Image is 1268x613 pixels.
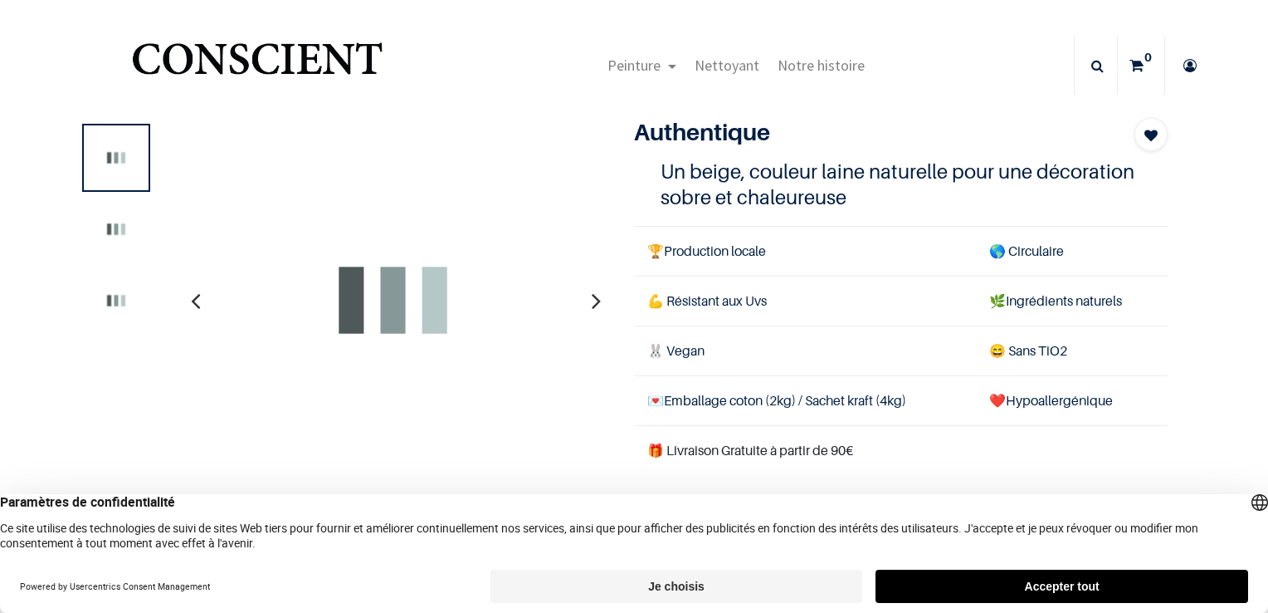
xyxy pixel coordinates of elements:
[647,392,664,409] span: 💌
[1140,49,1156,66] sup: 0
[976,226,1167,276] td: irculaire
[634,118,1087,146] h1: Authentique
[989,243,1017,259] span: 🌎 C
[647,342,705,359] span: 🐰 Vegan
[634,376,976,426] td: Emballage coton (2kg) / Sachet kraft (4kg)
[989,342,1016,359] span: 😄 S
[695,56,759,75] span: Nettoyant
[85,270,147,331] img: Product image
[607,56,661,75] span: Peinture
[647,243,664,259] span: 🏆
[1134,118,1168,151] button: Add to wishlist
[989,292,1006,309] span: 🌿
[129,33,385,99] img: Conscient
[210,118,575,483] img: Product image
[634,226,976,276] td: Production locale
[634,490,685,514] span: 39,90
[129,33,385,99] a: Logo of Conscient
[661,159,1140,210] h4: Un beige, couleur laine naturelle pour une décoration sobre et chaleureuse
[647,442,853,459] font: 🎁 Livraison Gratuite à partir de 90€
[1118,37,1164,95] a: 0
[976,326,1167,375] td: ans TiO2
[634,490,696,514] b: €
[85,127,147,189] img: Product image
[647,292,767,309] span: 💪 Résistant aux Uvs
[778,56,865,75] span: Notre histoire
[85,199,147,260] img: Product image
[1144,125,1158,145] span: Add to wishlist
[976,276,1167,326] td: Ingrédients naturels
[598,37,685,95] a: Peinture
[976,376,1167,426] td: ❤️Hypoallergénique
